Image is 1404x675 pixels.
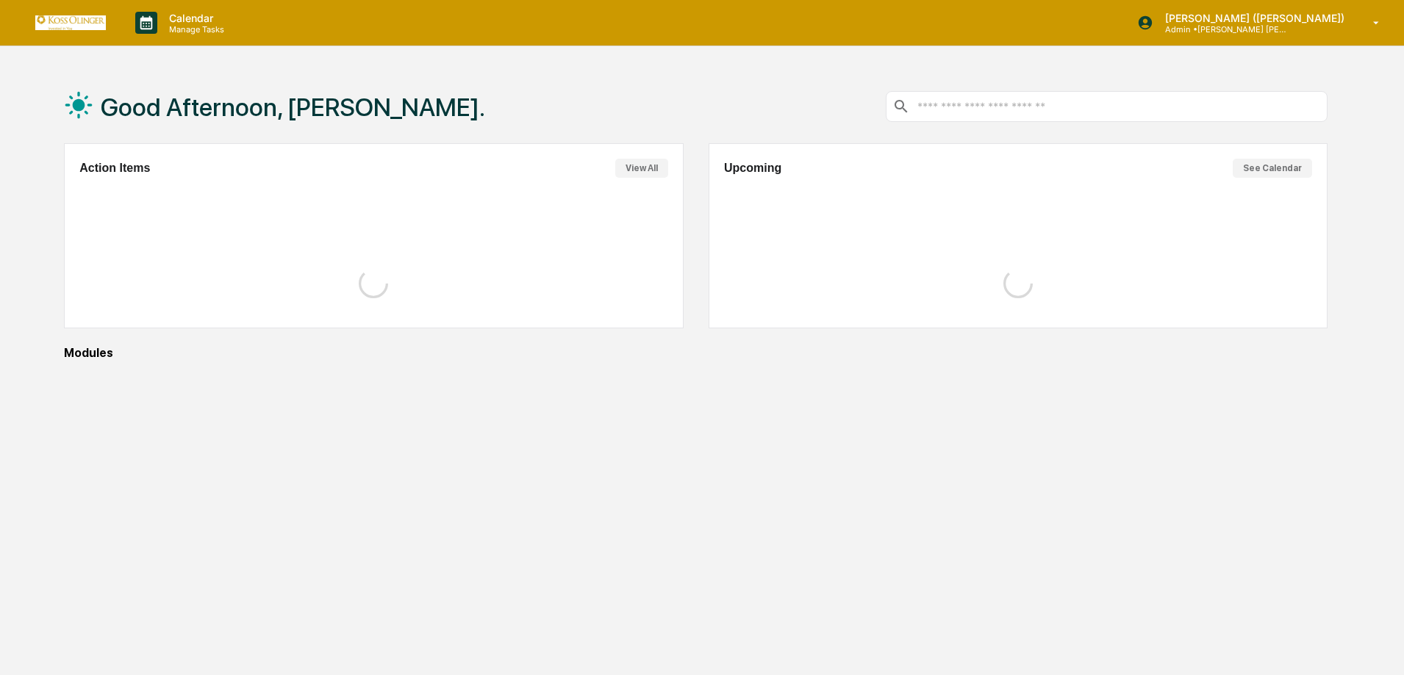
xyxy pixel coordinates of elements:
[157,24,232,35] p: Manage Tasks
[79,162,150,175] h2: Action Items
[615,159,668,178] button: View All
[1153,12,1352,24] p: [PERSON_NAME] ([PERSON_NAME])
[1153,24,1290,35] p: Admin • [PERSON_NAME] [PERSON_NAME] Consulting, LLC
[724,162,781,175] h2: Upcoming
[64,346,1328,360] div: Modules
[35,15,106,29] img: logo
[157,12,232,24] p: Calendar
[101,93,485,122] h1: Good Afternoon, [PERSON_NAME].
[1233,159,1312,178] button: See Calendar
